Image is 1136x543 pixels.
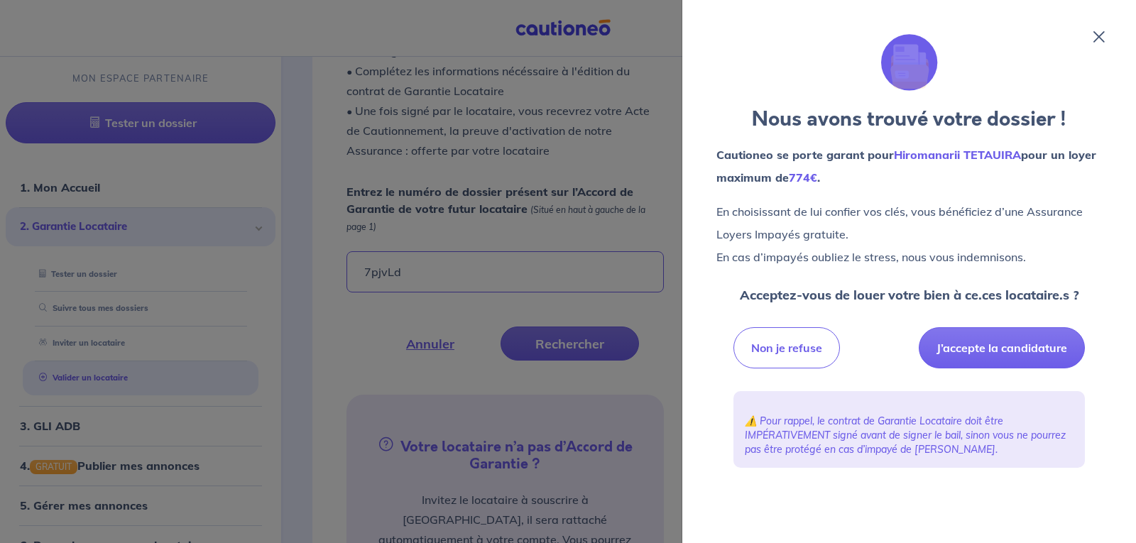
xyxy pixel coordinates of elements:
strong: Nous avons trouvé votre dossier ! [752,105,1066,133]
button: Non je refuse [733,327,840,368]
img: illu_folder.svg [881,34,938,91]
em: Hiromanarii TETAUIRA [894,148,1021,162]
p: ⚠️ Pour rappel, le contrat de Garantie Locataire doit être IMPÉRATIVEMENT signé avant de signer l... [745,414,1074,456]
em: 774€ [789,170,817,185]
strong: Acceptez-vous de louer votre bien à ce.ces locataire.s ? [740,287,1079,303]
p: En choisissant de lui confier vos clés, vous bénéficiez d’une Assurance Loyers Impayés gratuite. ... [716,200,1102,268]
strong: Cautioneo se porte garant pour pour un loyer maximum de . [716,148,1096,185]
button: J’accepte la candidature [919,327,1085,368]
